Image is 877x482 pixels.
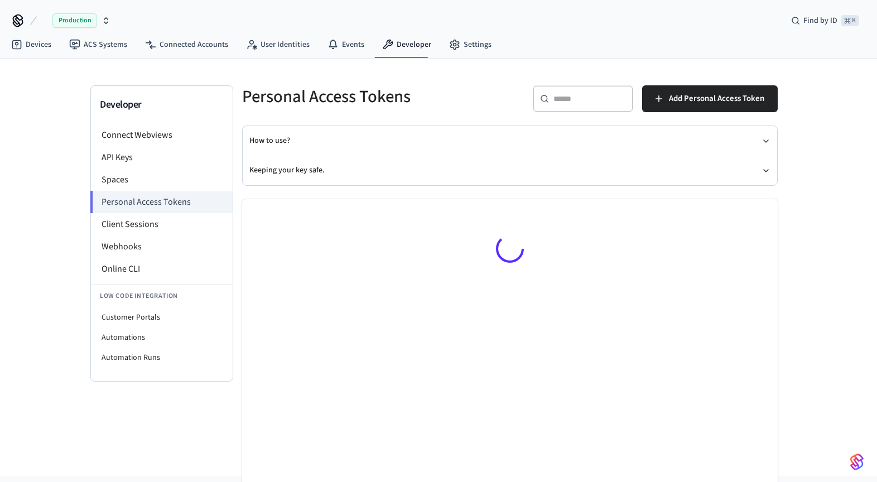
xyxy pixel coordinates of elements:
li: API Keys [91,146,233,168]
div: Find by ID⌘ K [782,11,868,31]
a: User Identities [237,35,319,55]
li: Connect Webviews [91,124,233,146]
li: Spaces [91,168,233,191]
li: Personal Access Tokens [90,191,233,213]
span: Find by ID [803,15,837,26]
li: Client Sessions [91,213,233,235]
li: Webhooks [91,235,233,258]
button: How to use? [249,126,770,156]
button: Keeping your key safe. [249,156,770,185]
li: Customer Portals [91,307,233,327]
li: Low Code Integration [91,285,233,307]
li: Online CLI [91,258,233,280]
a: Developer [373,35,440,55]
img: SeamLogoGradient.69752ec5.svg [850,453,864,471]
h3: Developer [100,97,224,113]
h5: Personal Access Tokens [242,85,503,108]
li: Automations [91,327,233,348]
a: Events [319,35,373,55]
a: Connected Accounts [136,35,237,55]
span: ⌘ K [841,15,859,26]
a: Devices [2,35,60,55]
span: Add Personal Access Token [669,91,764,106]
a: Settings [440,35,500,55]
span: Production [52,13,97,28]
li: Automation Runs [91,348,233,368]
button: Add Personal Access Token [642,85,778,112]
a: ACS Systems [60,35,136,55]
